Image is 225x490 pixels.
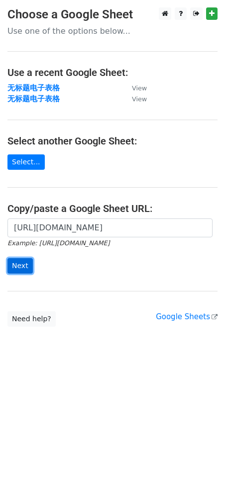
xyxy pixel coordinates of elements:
small: View [132,95,147,103]
a: View [122,94,147,103]
a: Need help? [7,311,56,327]
a: View [122,83,147,92]
h4: Use a recent Google Sheet: [7,67,218,78]
h4: Copy/paste a Google Sheet URL: [7,203,218,214]
h3: Choose a Google Sheet [7,7,218,22]
input: Next [7,258,33,274]
small: Example: [URL][DOMAIN_NAME] [7,239,110,247]
a: Google Sheets [156,312,218,321]
small: View [132,84,147,92]
h4: Select another Google Sheet: [7,135,218,147]
a: 无标题电子表格 [7,83,60,92]
a: 无标题电子表格 [7,94,60,103]
a: Select... [7,154,45,170]
p: Use one of the options below... [7,26,218,36]
input: Paste your Google Sheet URL here [7,218,213,237]
iframe: Chat Widget [175,442,225,490]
